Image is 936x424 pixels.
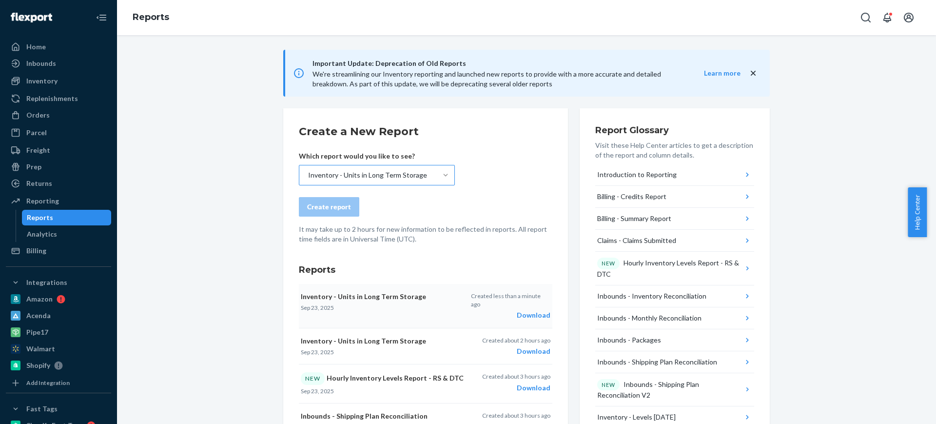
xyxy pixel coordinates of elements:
div: Orders [26,110,50,120]
a: Walmart [6,341,111,357]
div: Analytics [27,229,57,239]
div: Hourly Inventory Levels Report - RS & DTC [597,258,743,279]
button: NEWInbounds - Shipping Plan Reconciliation V2 [595,373,754,407]
div: Fast Tags [26,404,58,414]
div: Reports [27,213,53,222]
button: Inventory - Units in Long Term StorageSep 23, 2025Created less than a minute agoDownload [299,284,552,328]
button: Open Search Box [856,8,876,27]
a: Replenishments [6,91,111,106]
a: Billing [6,243,111,259]
div: Download [482,383,550,393]
button: Billing - Credits Report [595,186,754,208]
div: Home [26,42,46,52]
a: Amazon [6,291,111,307]
span: We're streamlining our Inventory reporting and launched new reports to provide with a more accura... [312,70,661,88]
button: Introduction to Reporting [595,164,754,186]
a: Inventory [6,73,111,89]
p: Created about 3 hours ago [482,372,550,381]
button: Create report [299,197,359,217]
div: Integrations [26,278,67,287]
p: Hourly Inventory Levels Report - RS & DTC [301,372,466,384]
a: Reports [22,210,112,225]
h3: Report Glossary [595,124,754,137]
a: Freight [6,142,111,158]
div: Parcel [26,128,47,138]
a: Parcel [6,125,111,141]
p: Which report would you like to see? [299,151,455,161]
button: Open notifications [877,8,897,27]
a: Home [6,39,111,55]
div: Acenda [26,311,51,321]
button: Inbounds - Monthly Reconciliation [595,307,754,329]
button: NEWHourly Inventory Levels Report - RS & DTCSep 23, 2025Created about 3 hours agoDownload [299,364,552,403]
div: Inbounds - Packages [597,335,661,345]
h3: Reports [299,263,552,276]
p: Inventory - Units in Long Term Storage [301,292,465,302]
div: Inventory [26,76,58,86]
div: Add Integration [26,379,70,387]
div: Inventory - Units in Long Term Storage [308,170,427,180]
p: NEW [602,260,615,267]
a: Prep [6,159,111,175]
div: Inbounds - Inventory Reconciliation [597,291,706,301]
a: Returns [6,176,111,191]
div: Shopify [26,361,50,370]
div: NEW [301,372,325,384]
div: Billing - Credits Report [597,192,666,202]
span: Important Update: Deprecation of Old Reports [312,58,684,69]
ol: breadcrumbs [125,3,177,32]
button: Integrations [6,275,111,290]
button: Help Center [908,187,927,237]
button: NEWHourly Inventory Levels Report - RS & DTC [595,252,754,285]
button: Claims - Claims Submitted [595,230,754,252]
button: close [748,68,758,79]
a: Reporting [6,193,111,209]
div: Inbounds [26,59,56,68]
div: Create report [307,202,351,212]
a: Pipe17 [6,324,111,340]
img: Flexport logo [11,13,52,22]
div: Download [471,310,550,320]
button: Inbounds - Inventory Reconciliation [595,285,754,307]
time: Sep 23, 2025 [301,387,334,395]
a: Add Integration [6,377,111,389]
div: Walmart [26,344,55,354]
button: Open account menu [899,8,918,27]
button: Inbounds - Shipping Plan Reconciliation [595,351,754,373]
a: Shopify [6,358,111,373]
button: Close Navigation [92,8,111,27]
p: Created less than a minute ago [471,292,550,308]
p: Inventory - Units in Long Term Storage [301,336,466,346]
a: Acenda [6,308,111,323]
div: Inbounds - Monthly Reconciliation [597,313,702,323]
p: Inbounds - Shipping Plan Reconciliation [301,411,466,421]
p: NEW [602,381,615,389]
p: It may take up to 2 hours for new information to be reflected in reports. All report time fields ... [299,224,552,244]
div: Prep [26,162,41,172]
div: Reporting [26,196,59,206]
a: Reports [133,12,169,22]
div: Billing - Summary Report [597,214,671,223]
div: Introduction to Reporting [597,170,677,180]
div: Replenishments [26,94,78,103]
a: Analytics [22,226,112,242]
a: Inbounds [6,56,111,71]
div: Claims - Claims Submitted [597,236,676,245]
div: Inbounds - Shipping Plan Reconciliation [597,357,717,367]
div: Billing [26,246,46,256]
button: Billing - Summary Report [595,208,754,230]
p: Created about 2 hours ago [482,336,550,344]
div: Inventory - Levels [DATE] [597,412,676,422]
p: Visit these Help Center articles to get a description of the report and column details. [595,141,754,160]
button: Learn more [684,68,741,78]
div: Amazon [26,294,53,304]
p: Created about 3 hours ago [482,411,550,420]
a: Orders [6,107,111,123]
div: Download [482,346,550,356]
button: Inbounds - Packages [595,329,754,351]
div: Pipe17 [26,327,48,337]
div: Returns [26,179,52,188]
h2: Create a New Report [299,124,552,140]
time: Sep 23, 2025 [301,348,334,356]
